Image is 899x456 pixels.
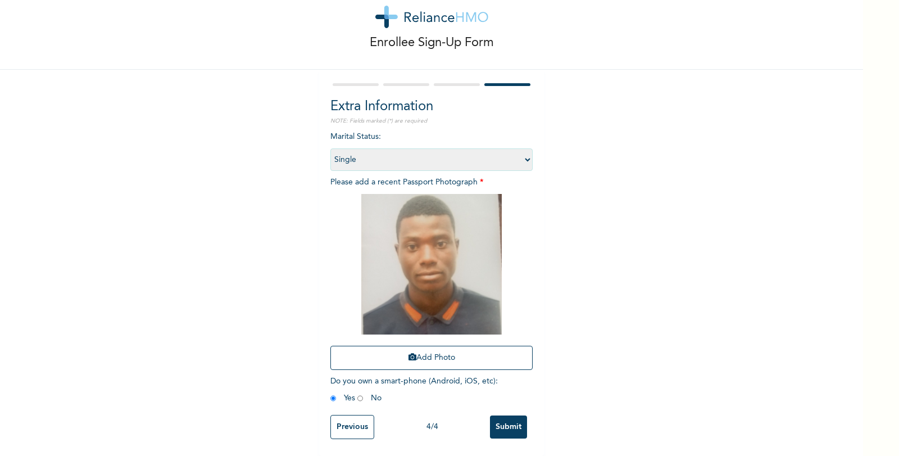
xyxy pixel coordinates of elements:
[330,133,533,164] span: Marital Status :
[375,6,488,28] img: logo
[370,34,494,52] p: Enrollee Sign-Up Form
[361,194,502,335] img: Crop
[330,377,498,402] span: Do you own a smart-phone (Android, iOS, etc) : Yes No
[490,416,527,439] input: Submit
[330,97,533,117] h2: Extra Information
[330,178,533,376] span: Please add a recent Passport Photograph
[330,346,533,370] button: Add Photo
[374,421,490,433] div: 4 / 4
[330,117,533,125] p: NOTE: Fields marked (*) are required
[330,415,374,439] input: Previous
